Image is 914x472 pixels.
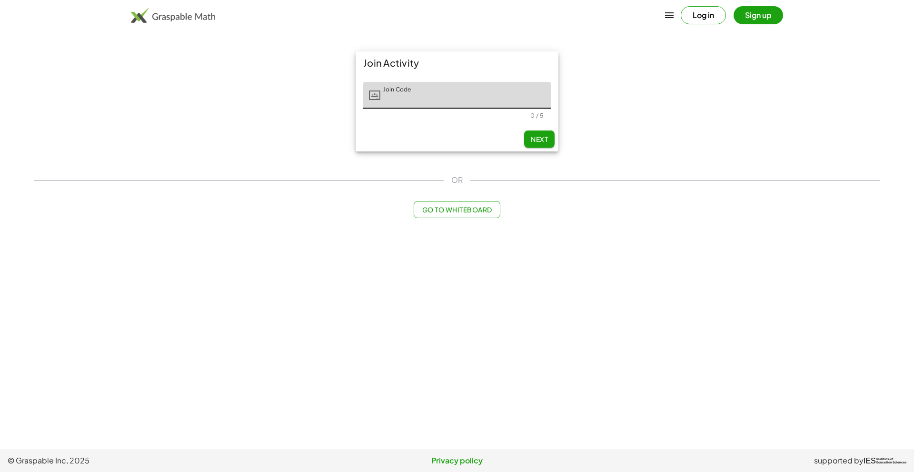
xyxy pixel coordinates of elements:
div: 0 / 5 [530,112,543,119]
span: OR [451,174,463,186]
span: © Graspable Inc, 2025 [8,455,307,466]
span: supported by [814,455,864,466]
div: Join Activity [356,51,558,74]
span: Next [531,135,548,143]
span: Go to Whiteboard [422,205,492,214]
button: Sign up [734,6,783,24]
a: IESInstitute ofEducation Sciences [864,455,906,466]
span: IES [864,456,876,465]
button: Next [524,131,555,148]
button: Go to Whiteboard [414,201,500,218]
a: Privacy policy [307,455,606,466]
button: Log in [681,6,726,24]
span: Institute of Education Sciences [876,458,906,464]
